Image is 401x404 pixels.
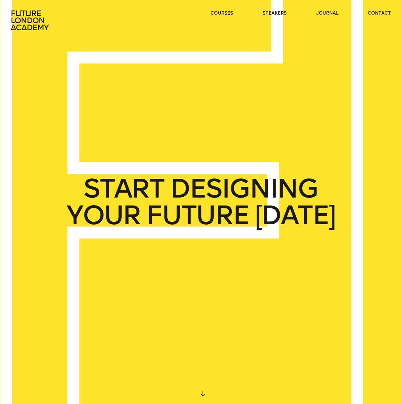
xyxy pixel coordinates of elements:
[83,175,164,202] span: START
[211,10,233,17] a: courses
[263,10,287,17] a: speakers
[146,202,249,229] span: FUTURE
[170,175,317,202] span: DESIGNING
[316,10,338,17] a: journal
[66,202,140,229] span: YOUR
[368,10,391,17] a: contact
[255,202,335,229] span: [DATE]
